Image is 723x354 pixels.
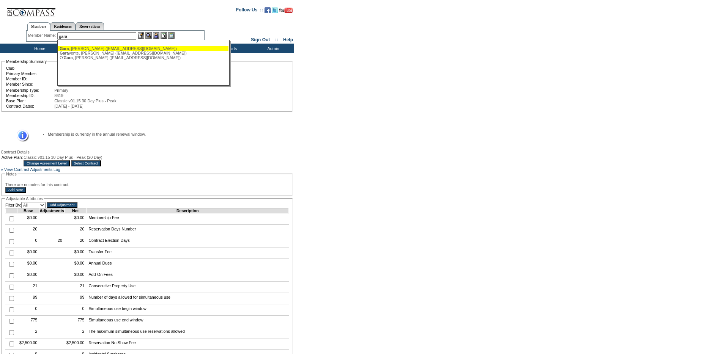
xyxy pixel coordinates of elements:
td: 20 [39,236,65,247]
td: 99 [17,293,39,304]
a: Reservations [76,22,104,30]
td: $0.00 [64,247,86,259]
input: Change Agreement Level [24,160,69,166]
td: 775 [17,316,39,327]
input: Add Adjustment [47,202,77,208]
td: Transfer Fee [87,247,289,259]
td: Base Plan: [6,99,54,103]
span: There are no notes for this contract. [5,182,69,187]
div: vente, [PERSON_NAME] ([EMAIL_ADDRESS][DOMAIN_NAME]) [60,51,227,55]
td: 0 [17,236,39,247]
td: $0.00 [17,270,39,282]
a: Follow us on Twitter [272,9,278,14]
td: Club: [6,66,72,70]
td: Contract Dates: [6,104,54,108]
span: :: [275,37,278,42]
td: Membership Fee [87,213,289,225]
td: 20 [17,225,39,236]
div: Contract Details [1,150,293,154]
img: Subscribe to our YouTube Channel [279,8,293,13]
td: $0.00 [64,270,86,282]
td: The maximum simultaneous use reservations allowed [87,327,289,338]
img: Information Message [12,130,29,142]
td: Member ID: [6,77,72,81]
td: Base [17,208,39,213]
img: b_edit.gif [138,32,144,39]
td: 21 [17,282,39,293]
td: 2 [64,327,86,338]
td: 2 [17,327,39,338]
legend: Adjustable Attributes [5,196,44,201]
td: Follow Us :: [236,6,263,16]
span: [DATE] - [DATE] [54,104,83,108]
span: Gara [60,51,69,55]
img: View [145,32,152,39]
a: Become our fan on Facebook [265,9,271,14]
td: Reservation Days Number [87,225,289,236]
img: Compass Home [6,2,56,17]
td: Member Since: [6,82,72,86]
td: 20 [64,236,86,247]
img: Impersonate [153,32,159,39]
span: Gara [64,55,73,60]
img: Follow us on Twitter [272,7,278,13]
a: Subscribe to our YouTube Channel [279,9,293,14]
td: $0.00 [64,213,86,225]
td: Annual Dues [87,259,289,270]
td: Reservation No Show Fee [87,338,289,350]
a: Help [283,37,293,42]
img: Reservations [161,32,167,39]
td: $2,500.00 [64,338,86,350]
img: b_calculator.gif [168,32,175,39]
input: Add Note [5,187,26,193]
td: 99 [64,293,86,304]
td: Simultaneous use end window [87,316,289,327]
td: Primary Member: [6,71,72,76]
td: 20 [64,225,86,236]
span: Classic v01.15 30 Day Plus - Peak [54,99,116,103]
input: Select Contract [71,160,101,166]
a: » View Contract Adjustments Log [1,167,60,172]
td: Membership ID: [6,93,54,98]
td: Active Plan: [2,155,23,160]
a: Residences [50,22,76,30]
span: Gara [60,46,69,51]
td: Net [64,208,86,213]
td: Contract Election Days [87,236,289,247]
td: 0 [64,304,86,316]
legend: Notes [5,172,17,176]
li: Membership is currently in the annual renewal window. [48,132,281,136]
div: O' , [PERSON_NAME] ([EMAIL_ADDRESS][DOMAIN_NAME]) [60,55,227,60]
td: Filter By: [5,202,46,208]
td: $0.00 [17,247,39,259]
span: 8619 [54,93,63,98]
td: $0.00 [17,213,39,225]
span: Primary [54,88,68,92]
td: Description [87,208,289,213]
legend: Membership Summary [5,59,47,64]
td: 0 [17,304,39,316]
td: Home [17,44,61,53]
td: Admin [250,44,294,53]
td: Number of days allowed for simultaneous use [87,293,289,304]
td: $0.00 [64,259,86,270]
td: 775 [64,316,86,327]
td: Consecutive Property Use [87,282,289,293]
td: Simultaneous use begin window [87,304,289,316]
td: Add-On Fees [87,270,289,282]
td: Membership Type: [6,88,54,92]
td: $2,500.00 [17,338,39,350]
div: Member Name: [28,32,57,39]
img: Become our fan on Facebook [265,7,271,13]
td: Adjustments [39,208,65,213]
div: , [PERSON_NAME] ([EMAIL_ADDRESS][DOMAIN_NAME]) [60,46,227,51]
td: 21 [64,282,86,293]
span: Classic v01.15 30 Day Plus - Peak (20 Day) [24,155,102,160]
a: Sign Out [251,37,270,42]
a: Members [27,22,50,31]
td: $0.00 [17,259,39,270]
